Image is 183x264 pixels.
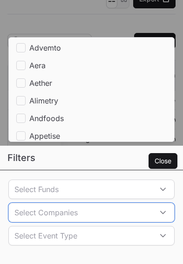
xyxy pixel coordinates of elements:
[29,132,60,140] span: Appetise
[136,219,183,264] iframe: Chat Widget
[29,44,61,52] span: Advemto
[11,92,172,109] li: Alimetry
[29,62,46,69] span: Aera
[29,97,58,104] span: Alimetry
[149,153,177,169] button: Close
[11,110,172,127] li: Andfoods
[9,203,83,222] div: Select Companies
[11,75,172,91] li: Aether
[11,39,172,56] li: Advemto
[29,79,52,87] span: Aether
[9,226,83,245] div: Select Event Type
[29,115,64,122] span: Andfoods
[9,180,64,199] div: Select Funds
[11,128,172,144] li: Appetise
[7,151,35,164] div: Filters
[11,57,172,74] li: Aera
